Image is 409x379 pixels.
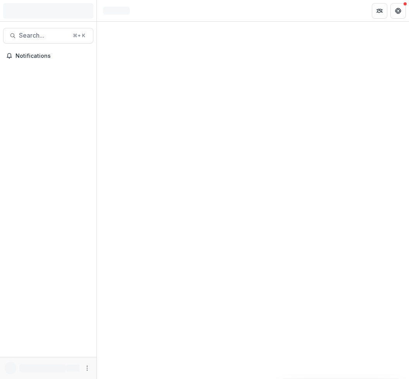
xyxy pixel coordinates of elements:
[19,32,68,39] span: Search...
[71,31,87,40] div: ⌘ + K
[100,5,133,16] nav: breadcrumb
[3,50,93,62] button: Notifications
[82,363,92,373] button: More
[3,28,93,43] button: Search...
[372,3,387,19] button: Partners
[390,3,406,19] button: Get Help
[15,53,90,59] span: Notifications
